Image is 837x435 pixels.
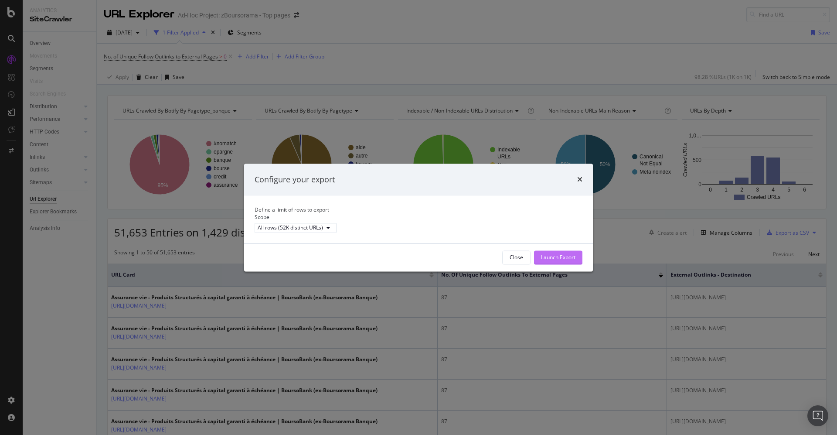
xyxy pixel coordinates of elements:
div: times [577,174,582,185]
div: modal [244,164,593,271]
div: Launch Export [541,253,575,261]
button: Launch Export [534,250,582,264]
button: All rows (52K distinct URLs) [255,223,337,233]
div: Close [510,253,523,261]
div: Define a limit of rows to export [255,206,582,214]
label: Scope [255,214,269,221]
div: Open Intercom Messenger [807,405,828,426]
button: Close [502,250,531,264]
div: All rows (52K distinct URLs) [258,224,323,232]
div: Configure your export [255,174,335,185]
